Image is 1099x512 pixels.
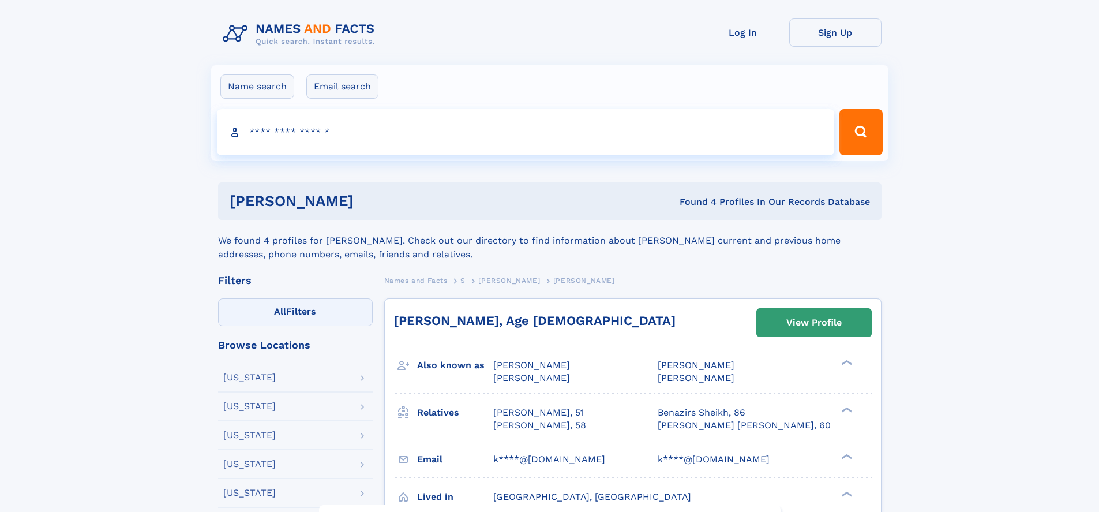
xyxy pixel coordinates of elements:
input: search input [217,109,835,155]
a: View Profile [757,309,871,337]
div: ❯ [839,453,853,460]
div: [US_STATE] [223,402,276,411]
span: [PERSON_NAME] [553,276,615,285]
a: Names and Facts [384,273,448,287]
div: Found 4 Profiles In Our Records Database [516,196,870,208]
a: [PERSON_NAME], Age [DEMOGRAPHIC_DATA] [394,313,676,328]
div: ❯ [839,490,853,498]
div: ❯ [839,406,853,413]
span: [PERSON_NAME] [493,360,570,371]
div: ❯ [839,359,853,367]
div: [US_STATE] [223,488,276,498]
span: [PERSON_NAME] [493,372,570,383]
div: Filters [218,275,373,286]
label: Email search [306,74,378,99]
a: Benazirs Sheikh, 86 [658,406,745,419]
a: Log In [697,18,789,47]
a: [PERSON_NAME], 58 [493,419,586,432]
label: Name search [220,74,294,99]
span: S [460,276,466,285]
img: Logo Names and Facts [218,18,384,50]
div: [US_STATE] [223,373,276,382]
h1: [PERSON_NAME] [230,194,517,208]
label: Filters [218,298,373,326]
div: View Profile [786,309,842,336]
h3: Relatives [417,403,493,423]
span: [PERSON_NAME] [658,360,734,371]
button: Search Button [839,109,882,155]
a: [PERSON_NAME], 51 [493,406,584,419]
span: [GEOGRAPHIC_DATA], [GEOGRAPHIC_DATA] [493,491,691,502]
h3: Also known as [417,356,493,375]
span: All [274,306,286,317]
h3: Email [417,450,493,469]
span: [PERSON_NAME] [658,372,734,383]
a: Sign Up [789,18,882,47]
span: [PERSON_NAME] [478,276,540,285]
a: S [460,273,466,287]
a: [PERSON_NAME] [478,273,540,287]
div: Browse Locations [218,340,373,350]
div: [US_STATE] [223,431,276,440]
h3: Lived in [417,487,493,507]
div: [US_STATE] [223,459,276,469]
div: We found 4 profiles for [PERSON_NAME]. Check out our directory to find information about [PERSON_... [218,220,882,261]
a: [PERSON_NAME] [PERSON_NAME], 60 [658,419,831,432]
